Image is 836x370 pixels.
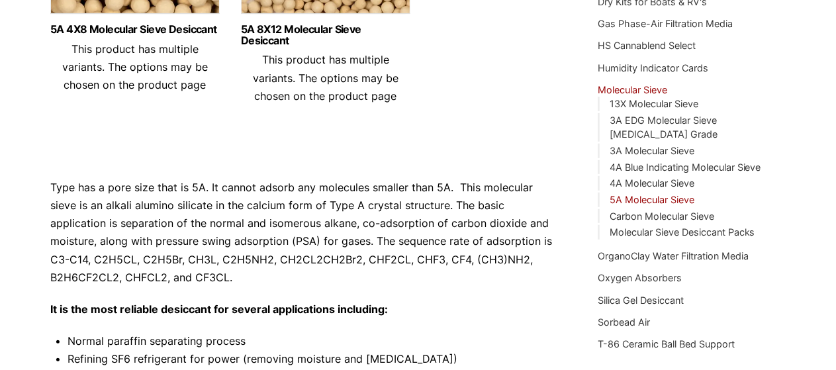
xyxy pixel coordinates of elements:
a: Silica Gel Desiccant [598,295,684,306]
a: 13X Molecular Sieve [610,98,698,109]
li: Normal paraffin separating process [68,332,561,350]
a: 3A EDG Molecular Sieve [MEDICAL_DATA] Grade [610,115,718,140]
a: 4A Blue Indicating Molecular Sieve [610,162,761,173]
a: Molecular Sieve [598,84,667,95]
a: OrganoClay Water Filtration Media [598,250,749,261]
a: Carbon Molecular Sieve [610,210,714,222]
a: Sorbead Air [598,316,650,328]
span: This product has multiple variants. The options may be chosen on the product page [253,53,398,102]
a: Oxygen Absorbers [598,272,682,283]
a: Molecular Sieve Desiccant Packs [610,226,755,238]
a: 3A Molecular Sieve [610,145,694,156]
span: This product has multiple variants. The options may be chosen on the product page [62,42,208,91]
a: T-86 Ceramic Ball Bed Support [598,338,735,349]
a: 5A 8X12 Molecular Sieve Desiccant [241,24,410,46]
a: 5A 4X8 Molecular Sieve Desiccant [50,24,220,35]
a: 5A Molecular Sieve [610,194,694,205]
a: Humidity Indicator Cards [598,62,708,73]
p: Type has a pore size that is 5A. It cannot adsorb any molecules smaller than 5A. This molecular s... [50,179,562,287]
a: HS Cannablend Select [598,40,696,51]
strong: It is the most reliable desiccant for several applications including: [50,302,388,316]
a: 4A Molecular Sieve [610,177,694,189]
a: Gas Phase-Air Filtration Media [598,18,733,29]
li: Refining SF6 refrigerant for power (removing moisture and [MEDICAL_DATA]) [68,350,561,368]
